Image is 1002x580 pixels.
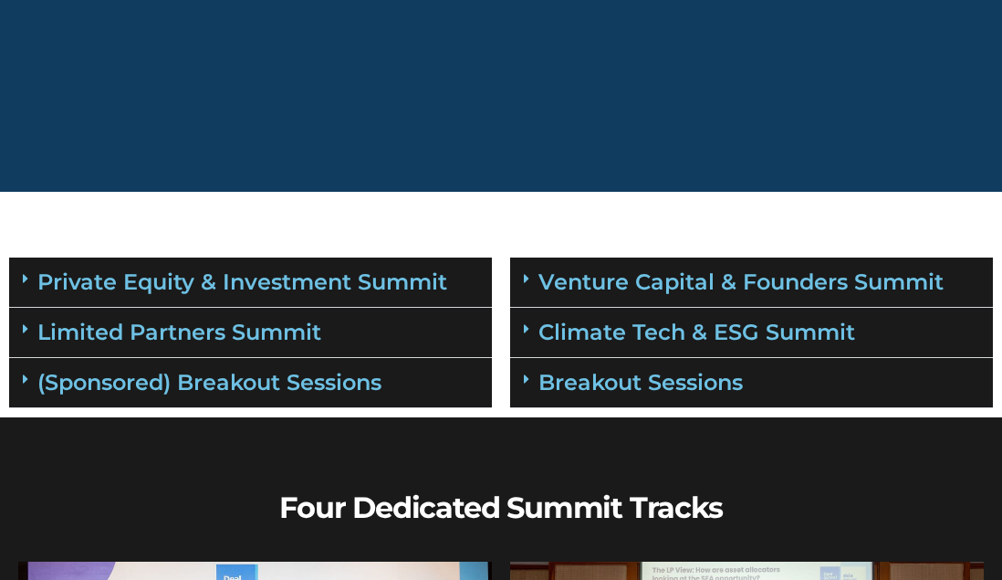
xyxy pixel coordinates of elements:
a: Breakout Sessions [538,369,743,395]
a: Limited Partners Summit [37,319,321,345]
a: Climate Tech & ESG Summit [538,319,855,345]
a: Private Equity & Investment Summit [37,269,447,295]
b: Four Dedicated Summit Tracks [279,490,722,525]
a: (Sponsored) Breakout Sessions [37,369,381,395]
a: Venture Capital & Founders​ Summit [538,269,944,295]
